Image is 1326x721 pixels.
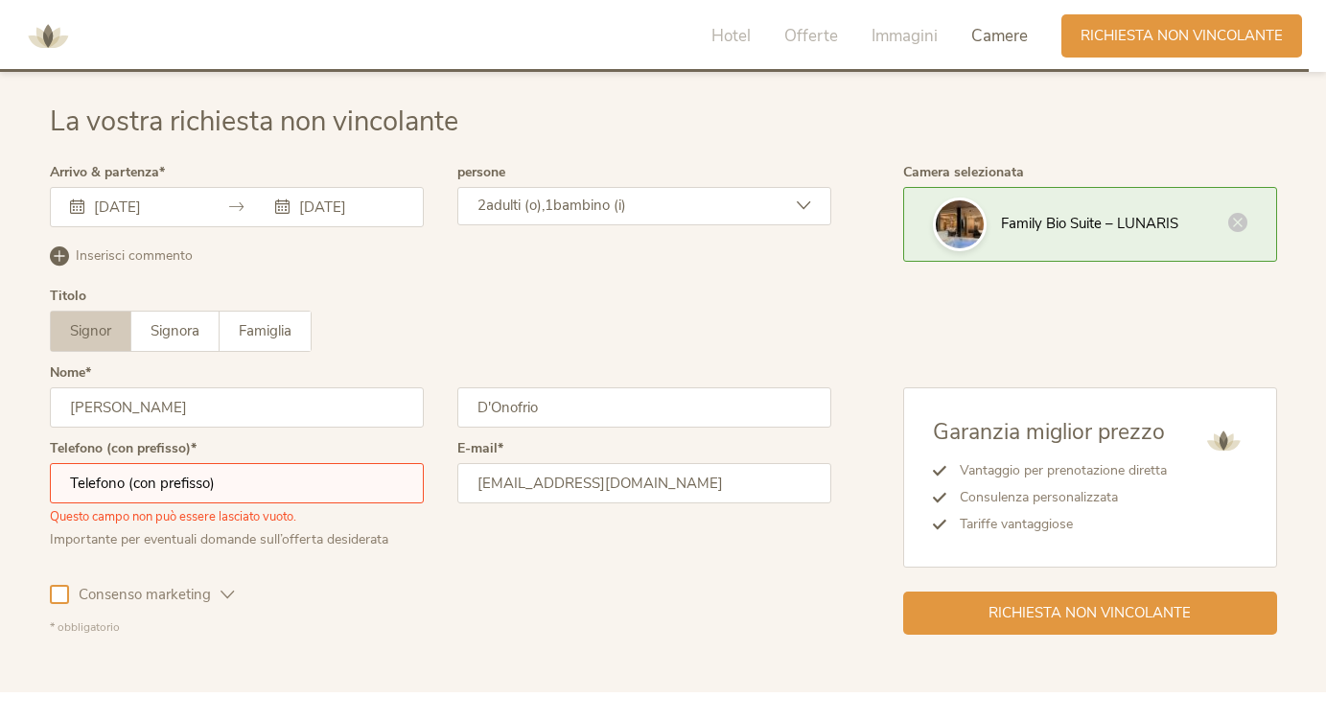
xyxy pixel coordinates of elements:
input: Arrivo [89,198,198,217]
input: Partenza [294,198,404,217]
div: Titolo [50,290,86,303]
span: bambino (i) [553,196,626,215]
span: Family Bio Suite – LUNARIS [1001,214,1178,233]
span: Signor [70,321,111,340]
div: Importante per eventuali domande sull’offerta desiderata [50,525,424,549]
span: 2 [477,196,486,215]
span: Richiesta non vincolante [989,603,1191,623]
input: Cognome [457,387,831,428]
span: Famiglia [239,321,291,340]
span: Inserisci commento [76,246,193,266]
span: Questo campo non può essere lasciato vuoto. [50,503,296,525]
span: Immagini [872,25,938,47]
input: Nome [50,387,424,428]
img: AMONTI & LUNARIS Wellnessresort [19,8,77,65]
label: E-mail [457,442,503,455]
span: Consenso marketing [69,585,221,605]
span: 1 [545,196,553,215]
input: E-mail [457,463,831,503]
label: persone [457,166,505,179]
span: La vostra richiesta non vincolante [50,103,458,140]
span: Signora [151,321,199,340]
input: Telefono (con prefisso) [50,463,424,503]
a: AMONTI & LUNARIS Wellnessresort [19,29,77,42]
li: Vantaggio per prenotazione diretta [946,457,1167,484]
span: Hotel [711,25,751,47]
li: Tariffe vantaggiose [946,511,1167,538]
label: Telefono (con prefisso) [50,442,197,455]
span: adulti (o), [486,196,545,215]
span: Camere [971,25,1028,47]
div: * obbligatorio [50,619,831,636]
li: Consulenza personalizzata [946,484,1167,511]
span: Richiesta non vincolante [1081,26,1283,46]
img: La vostra richiesta non vincolante [936,200,984,248]
span: Garanzia miglior prezzo [933,417,1165,447]
label: Arrivo & partenza [50,166,165,179]
span: Camera selezionata [903,163,1024,181]
span: Offerte [784,25,838,47]
label: Nome [50,366,91,380]
img: AMONTI & LUNARIS Wellnessresort [1199,417,1247,465]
